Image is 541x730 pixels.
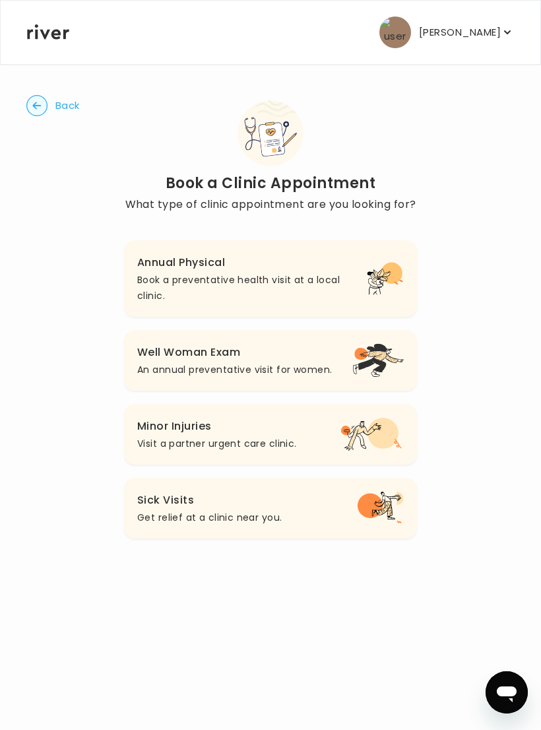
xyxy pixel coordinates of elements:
[486,671,528,713] iframe: Button to launch messaging window
[137,417,297,436] h3: Minor Injuries
[137,491,282,510] h3: Sick Visits
[137,436,297,451] p: Visit a partner urgent care clinic.
[125,195,416,214] p: What type of clinic appointment are you looking for?
[238,100,303,166] img: Book Clinic Appointment
[137,272,367,304] p: Book a preventative health visit at a local clinic.
[137,510,282,525] p: Get relief at a clinic near you.
[55,96,80,115] span: Back
[137,253,367,272] h3: Annual Physical
[124,478,417,539] button: Sick VisitsGet relief at a clinic near you.
[125,174,416,193] h2: Book a Clinic Appointment
[419,23,501,42] p: [PERSON_NAME]
[124,240,417,317] button: Annual PhysicalBook a preventative health visit at a local clinic.
[124,330,417,391] button: Well Woman ExamAn annual preventative visit for women.
[379,17,514,48] button: user avatar[PERSON_NAME]
[379,17,411,48] img: user avatar
[124,404,417,465] button: Minor InjuriesVisit a partner urgent care clinic.
[137,343,332,362] h3: Well Woman Exam
[137,362,332,378] p: An annual preventative visit for women.
[26,95,80,116] button: Back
